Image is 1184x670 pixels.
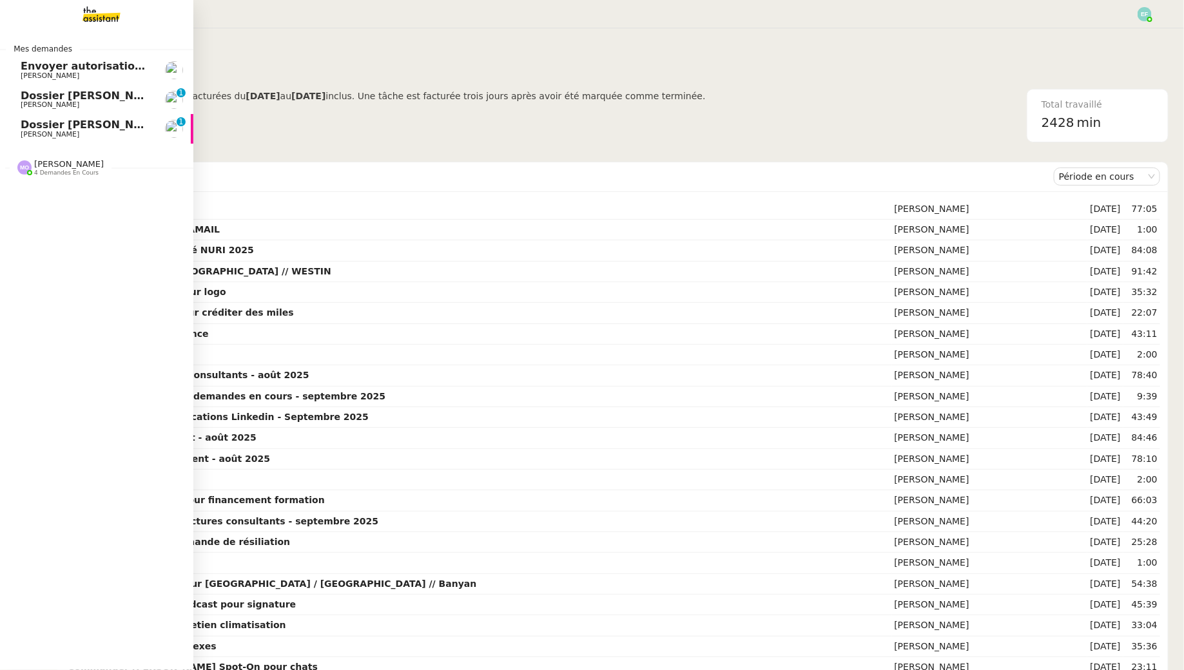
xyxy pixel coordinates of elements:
[892,365,1088,386] td: [PERSON_NAME]
[21,100,79,109] span: [PERSON_NAME]
[892,470,1088,490] td: [PERSON_NAME]
[892,220,1088,240] td: [PERSON_NAME]
[1087,428,1123,448] td: [DATE]
[1123,615,1160,636] td: 33:04
[1042,97,1154,112] div: Total travaillé
[892,407,1088,428] td: [PERSON_NAME]
[65,164,1054,189] div: Demandes
[892,615,1088,636] td: [PERSON_NAME]
[1042,115,1074,130] span: 2428
[892,512,1088,532] td: [PERSON_NAME]
[1087,636,1123,657] td: [DATE]
[1123,220,1160,240] td: 1:00
[165,120,183,138] img: users%2FSg6jQljroSUGpSfKFUOPmUmNaZ23%2Favatar%2FUntitled.png
[177,88,186,97] nz-badge-sup: 1
[892,574,1088,595] td: [PERSON_NAME]
[246,91,280,101] b: [DATE]
[68,412,369,422] strong: Programmation de publications Linkedin - Septembre 2025
[892,553,1088,573] td: [PERSON_NAME]
[1087,199,1123,220] td: [DATE]
[68,579,476,589] strong: Réservez vol et hôtel pour [GEOGRAPHIC_DATA] / [GEOGRAPHIC_DATA] // Banyan
[1087,470,1123,490] td: [DATE]
[6,43,80,55] span: Mes demandes
[1087,387,1123,407] td: [DATE]
[68,391,385,401] strong: Suivi hebdomadaire des demandes en cours - septembre 2025
[1123,282,1160,303] td: 35:32
[68,266,331,276] strong: Réserver chambre à [GEOGRAPHIC_DATA] // WESTIN
[1123,387,1160,407] td: 9:39
[892,303,1088,323] td: [PERSON_NAME]
[1123,574,1160,595] td: 54:38
[1123,240,1160,261] td: 84:08
[892,262,1088,282] td: [PERSON_NAME]
[21,130,79,139] span: [PERSON_NAME]
[1123,449,1160,470] td: 78:10
[21,119,213,131] span: Dossier [PERSON_NAME]-Renault
[1087,407,1123,428] td: [DATE]
[1123,512,1160,532] td: 44:20
[179,117,184,129] p: 1
[892,428,1088,448] td: [PERSON_NAME]
[1087,490,1123,511] td: [DATE]
[1123,199,1160,220] td: 77:05
[1123,470,1160,490] td: 2:00
[892,324,1088,345] td: [PERSON_NAME]
[1123,345,1160,365] td: 2:00
[1087,449,1123,470] td: [DATE]
[165,91,183,109] img: users%2FSg6jQljroSUGpSfKFUOPmUmNaZ23%2Favatar%2FUntitled.png
[34,169,99,177] span: 4 demandes en cours
[892,490,1088,511] td: [PERSON_NAME]
[1123,636,1160,657] td: 35:36
[1087,574,1123,595] td: [DATE]
[68,287,226,297] strong: Trouver un graphiste pour logo
[1077,112,1102,133] span: min
[1123,324,1160,345] td: 43:11
[1087,345,1123,365] td: [DATE]
[892,595,1088,615] td: [PERSON_NAME]
[1123,532,1160,553] td: 25:28
[892,532,1088,553] td: [PERSON_NAME]
[17,160,32,175] img: svg
[1123,553,1160,573] td: 1:00
[325,91,705,101] span: inclus. Une tâche est facturée trois jours après avoir été marquée comme terminée.
[1087,553,1123,573] td: [DATE]
[280,91,291,101] span: au
[34,159,104,169] span: [PERSON_NAME]
[1123,407,1160,428] td: 43:49
[1123,303,1160,323] td: 22:07
[1087,512,1123,532] td: [DATE]
[1123,365,1160,386] td: 78:40
[1087,615,1123,636] td: [DATE]
[892,199,1088,220] td: [PERSON_NAME]
[892,449,1088,470] td: [PERSON_NAME]
[21,60,282,72] span: Envoyer autorisation podcast pour signature
[1087,262,1123,282] td: [DATE]
[1087,324,1123,345] td: [DATE]
[892,240,1088,261] td: [PERSON_NAME]
[1059,168,1155,185] nz-select-item: Période en cours
[177,117,186,126] nz-badge-sup: 1
[892,387,1088,407] td: [PERSON_NAME]
[179,88,184,100] p: 1
[892,345,1088,365] td: [PERSON_NAME]
[1123,595,1160,615] td: 45:39
[291,91,325,101] b: [DATE]
[1087,240,1123,261] td: [DATE]
[1087,303,1123,323] td: [DATE]
[1087,220,1123,240] td: [DATE]
[1123,428,1160,448] td: 84:46
[1123,262,1160,282] td: 91:42
[892,636,1088,657] td: [PERSON_NAME]
[1087,595,1123,615] td: [DATE]
[68,495,325,505] strong: Contacter OPCO Atlas pour financement formation
[1123,490,1160,511] td: 66:03
[892,282,1088,303] td: [PERSON_NAME]
[21,90,164,102] span: Dossier [PERSON_NAME]
[21,72,79,80] span: [PERSON_NAME]
[68,516,378,526] strong: Vérification réception factures consultants - septembre 2025
[165,61,183,79] img: users%2Fx9OnqzEMlAUNG38rkK8jkyzjKjJ3%2Favatar%2F1516609952611.jpeg
[1087,532,1123,553] td: [DATE]
[1087,365,1123,386] td: [DATE]
[1138,7,1152,21] img: svg
[1087,282,1123,303] td: [DATE]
